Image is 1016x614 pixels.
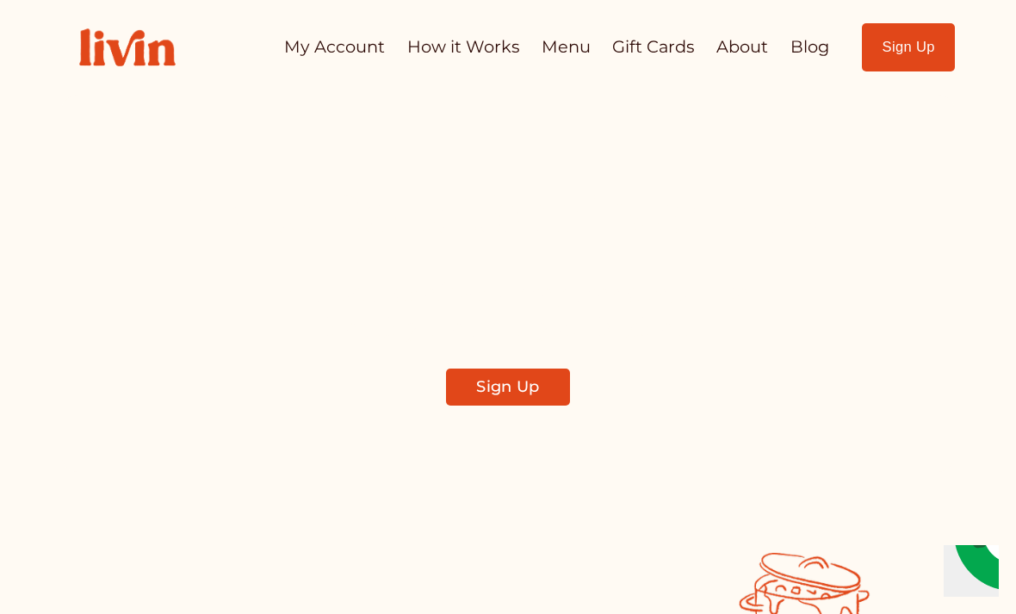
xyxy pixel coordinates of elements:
[944,545,999,597] iframe: chat widget
[612,30,694,64] a: Gift Cards
[716,30,768,64] a: About
[446,369,570,406] a: Sign Up
[284,30,385,64] a: My Account
[247,276,770,344] span: Find a local chef who prepares customized, healthy meals in your kitchen
[790,30,829,64] a: Blog
[862,23,955,71] a: Sign Up
[542,30,591,64] a: Menu
[61,10,194,84] img: Livin
[199,177,818,249] span: Take Back Your Evenings
[407,30,519,64] a: How it Works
